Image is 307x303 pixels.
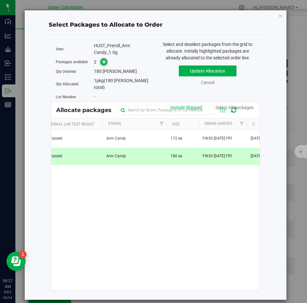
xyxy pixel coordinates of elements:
[56,46,94,52] label: Item
[56,59,94,65] label: Packages available
[103,69,137,74] span: [PERSON_NAME]
[251,153,262,159] span: [DATE]
[94,69,102,74] span: 180
[108,121,121,126] a: Strain
[203,135,233,142] span: FW30 [DATE] FR1
[106,135,126,142] span: Arm Candy
[201,80,214,85] a: Cancel
[163,42,253,60] span: Select and deselect packages from the grid to allocate. Initially highlighted packages are alread...
[94,78,96,83] span: 1
[6,252,26,271] iframe: Resource center
[56,94,94,100] label: Lot Number
[94,59,96,65] span: 2
[118,105,214,115] input: Search by Strain, Package ID or Lot Number
[156,118,167,129] a: Filter
[94,78,148,90] span: (180 [PERSON_NAME] total)
[170,135,182,142] span: 172 ea
[94,78,148,90] span: pkg
[204,121,236,126] a: Origin Harvests
[42,153,62,159] span: TestPassed
[106,153,126,159] span: Arm Candy
[42,135,62,142] span: TestPassed
[49,21,262,29] div: Select Packages to Allocate to Order
[170,104,202,111] div: Include Shipped
[94,42,151,56] div: HUST_Preroll_Arm Candy_1.0g
[236,118,247,129] a: Filter
[172,122,180,126] a: Size
[203,153,233,159] span: FW30 [DATE] FR1
[19,251,27,258] iframe: Resource center unread badge
[56,69,94,74] label: Qty Ordered
[56,107,118,114] span: Allocate packages
[179,65,236,76] button: Update Allocation
[252,122,291,126] a: Created Timestamp
[44,122,94,126] a: External Lab Test Result
[94,94,95,99] span: -
[56,81,94,87] label: Qty Allocated
[251,135,262,142] span: [DATE]
[170,153,182,159] span: 180 ea
[215,105,253,110] a: Select All Packages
